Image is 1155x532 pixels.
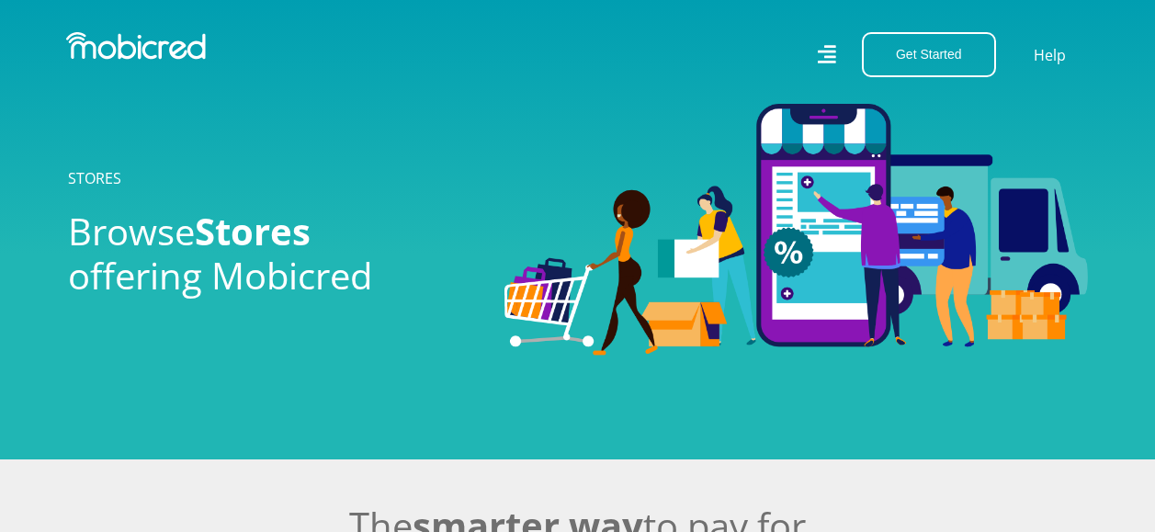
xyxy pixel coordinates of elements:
[862,32,996,77] button: Get Started
[1033,43,1067,67] a: Help
[68,209,477,298] h2: Browse offering Mobicred
[195,206,311,256] span: Stores
[68,168,121,188] a: STORES
[504,104,1088,356] img: Stores
[66,32,206,60] img: Mobicred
